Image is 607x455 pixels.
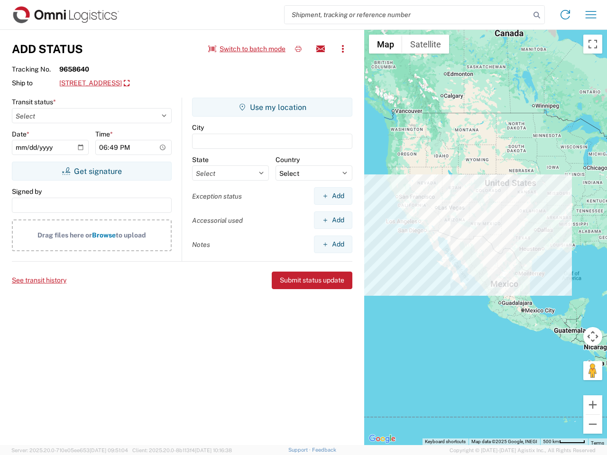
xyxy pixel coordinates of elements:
[276,155,300,164] label: Country
[95,130,113,138] label: Time
[59,65,89,73] strong: 9658640
[92,231,116,239] span: Browse
[192,123,204,132] label: City
[583,415,602,434] button: Zoom out
[12,162,172,181] button: Get signature
[312,447,336,453] a: Feedback
[583,395,602,414] button: Zoom in
[367,433,398,445] a: Open this area in Google Maps (opens a new window)
[195,447,232,453] span: [DATE] 10:16:38
[12,273,66,288] button: See transit history
[314,236,352,253] button: Add
[583,327,602,346] button: Map camera controls
[12,98,56,106] label: Transit status
[192,98,352,117] button: Use my location
[591,440,604,446] a: Terms
[314,187,352,205] button: Add
[116,231,146,239] span: to upload
[288,447,312,453] a: Support
[192,155,209,164] label: State
[37,231,92,239] span: Drag files here or
[540,438,588,445] button: Map Scale: 500 km per 51 pixels
[402,35,449,54] button: Show satellite imagery
[471,439,537,444] span: Map data ©2025 Google, INEGI
[12,79,59,87] span: Ship to
[450,446,596,455] span: Copyright © [DATE]-[DATE] Agistix Inc., All Rights Reserved
[12,187,42,196] label: Signed by
[314,211,352,229] button: Add
[367,433,398,445] img: Google
[12,42,83,56] h3: Add Status
[425,438,466,445] button: Keyboard shortcuts
[192,240,210,249] label: Notes
[583,361,602,380] button: Drag Pegman onto the map to open Street View
[132,447,232,453] span: Client: 2025.20.0-8b113f4
[369,35,402,54] button: Show street map
[583,35,602,54] button: Toggle fullscreen view
[285,6,530,24] input: Shipment, tracking or reference number
[192,216,243,225] label: Accessorial used
[59,75,129,91] a: [STREET_ADDRESS]
[12,65,59,73] span: Tracking No.
[192,192,242,200] label: Exception status
[12,130,29,138] label: Date
[208,41,285,57] button: Switch to batch mode
[543,439,559,444] span: 500 km
[11,447,128,453] span: Server: 2025.20.0-710e05ee653
[90,447,128,453] span: [DATE] 09:51:04
[272,272,352,289] button: Submit status update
